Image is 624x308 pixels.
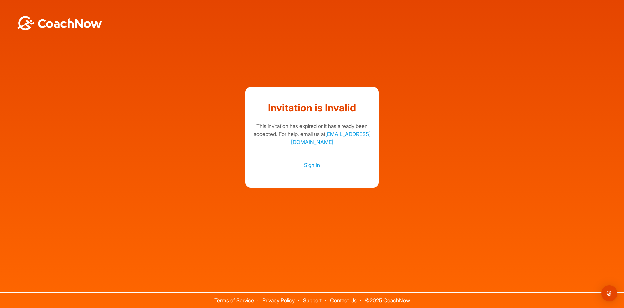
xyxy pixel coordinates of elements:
[252,122,372,146] div: This invitation has expired or it has already been accepted. For help, email us at
[291,131,371,145] a: [EMAIL_ADDRESS][DOMAIN_NAME]
[303,297,322,304] a: Support
[330,297,357,304] a: Contact Us
[16,16,103,30] img: BwLJSsUCoWCh5upNqxVrqldRgqLPVwmV24tXu5FoVAoFEpwwqQ3VIfuoInZCoVCoTD4vwADAC3ZFMkVEQFDAAAAAElFTkSuQmCC
[362,293,413,303] span: © 2025 CoachNow
[214,297,254,304] a: Terms of Service
[262,297,295,304] a: Privacy Policy
[252,161,372,169] a: Sign In
[252,100,372,115] h1: Invitation is Invalid
[601,285,617,301] div: Open Intercom Messenger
